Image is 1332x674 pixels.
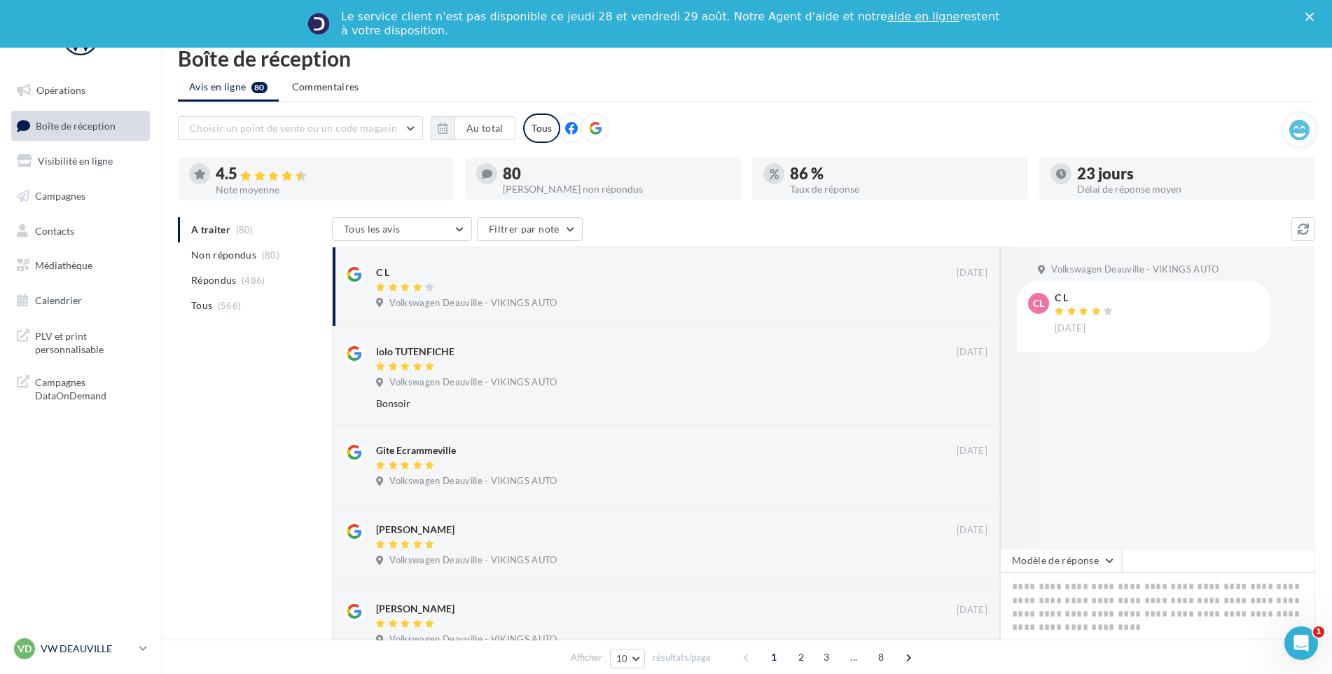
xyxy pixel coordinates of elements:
[376,443,456,458] div: Gite Ecrammeville
[216,166,443,182] div: 4.5
[842,646,865,668] span: ...
[1077,166,1304,181] div: 23 jours
[216,185,443,195] div: Note moyenne
[477,217,583,241] button: Filtrer par note
[431,116,515,140] button: Au total
[18,642,32,656] span: VD
[36,84,85,96] span: Opérations
[610,649,646,668] button: 10
[8,146,153,176] a: Visibilité en ligne
[389,633,557,646] span: Volkswagen Deauville - VIKINGS AUTO
[262,249,279,261] span: (80)
[35,373,144,403] span: Campagnes DataOnDemand
[503,166,730,181] div: 80
[307,13,330,35] img: Profile image for Service-Client
[376,345,455,359] div: lolo TUTENFICHE
[332,217,472,241] button: Tous les avis
[292,81,359,92] span: Commentaires
[8,76,153,105] a: Opérations
[41,642,134,656] p: VW DEAUVILLE
[957,346,987,359] span: [DATE]
[344,223,401,235] span: Tous les avis
[8,286,153,315] a: Calendrier
[218,300,242,311] span: (566)
[957,524,987,537] span: [DATE]
[653,651,711,664] span: résultats/page
[341,10,1002,38] div: Le service client n'est pas disponible ce jeudi 28 et vendredi 29 août. Notre Agent d'aide et not...
[790,184,1017,194] div: Taux de réponse
[870,646,892,668] span: 8
[190,122,397,134] span: Choisir un point de vente ou un code magasin
[1077,184,1304,194] div: Délai de réponse moyen
[178,116,423,140] button: Choisir un point de vente ou un code magasin
[389,554,557,567] span: Volkswagen Deauville - VIKINGS AUTO
[11,635,150,662] a: VD VW DEAUVILLE
[1051,263,1219,276] span: Volkswagen Deauville - VIKINGS AUTO
[790,646,812,668] span: 2
[35,294,82,306] span: Calendrier
[1055,293,1116,303] div: C L
[376,266,389,280] div: C L
[8,321,153,362] a: PLV et print personnalisable
[1033,296,1044,310] span: CL
[35,190,85,202] span: Campagnes
[8,111,153,141] a: Boîte de réception
[957,445,987,458] span: [DATE]
[455,116,515,140] button: Au total
[957,267,987,280] span: [DATE]
[178,48,1315,69] div: Boîte de réception
[35,224,74,236] span: Contacts
[763,646,785,668] span: 1
[1055,322,1085,335] span: [DATE]
[8,181,153,211] a: Campagnes
[523,114,560,143] div: Tous
[616,653,628,664] span: 10
[8,367,153,408] a: Campagnes DataOnDemand
[887,10,959,23] a: aide en ligne
[376,523,455,537] div: [PERSON_NAME]
[191,248,256,262] span: Non répondus
[8,251,153,280] a: Médiathèque
[389,376,557,389] span: Volkswagen Deauville - VIKINGS AUTO
[35,259,92,271] span: Médiathèque
[571,651,602,664] span: Afficher
[8,216,153,246] a: Contacts
[191,298,212,312] span: Tous
[191,273,237,287] span: Répondus
[35,326,144,357] span: PLV et print personnalisable
[790,166,1017,181] div: 86 %
[242,275,265,286] span: (486)
[36,119,116,131] span: Boîte de réception
[1284,626,1318,660] iframe: Intercom live chat
[1305,13,1319,21] div: Fermer
[1000,549,1122,572] button: Modèle de réponse
[389,475,557,488] span: Volkswagen Deauville - VIKINGS AUTO
[815,646,838,668] span: 3
[38,155,113,167] span: Visibilité en ligne
[376,602,455,616] div: [PERSON_NAME]
[1313,626,1324,638] span: 1
[376,397,896,411] div: Bonsoir
[389,297,557,310] span: Volkswagen Deauville - VIKINGS AUTO
[503,184,730,194] div: [PERSON_NAME] non répondus
[957,604,987,617] span: [DATE]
